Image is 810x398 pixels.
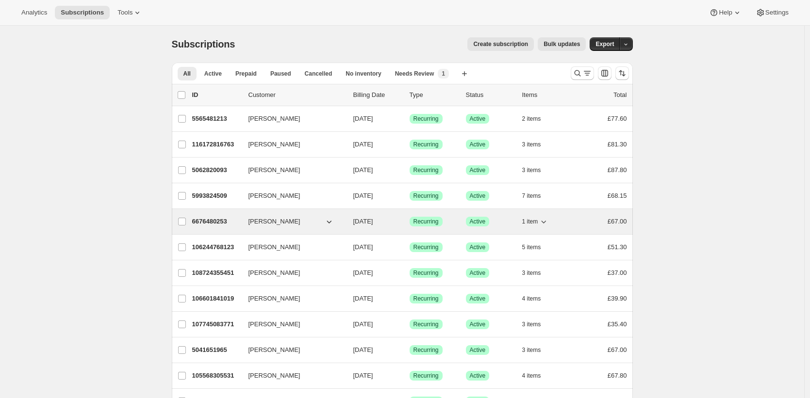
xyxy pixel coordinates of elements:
span: Create subscription [473,40,528,48]
span: £67.00 [608,218,627,225]
p: 106244768123 [192,242,241,252]
span: £67.80 [608,372,627,379]
button: [PERSON_NAME] [243,162,340,178]
p: 6676480253 [192,217,241,226]
button: Create subscription [467,37,534,51]
span: £87.80 [608,166,627,174]
span: [PERSON_NAME] [248,371,300,381]
button: [PERSON_NAME] [243,368,340,383]
span: Needs Review [395,70,434,78]
button: [PERSON_NAME] [243,291,340,306]
span: [DATE] [353,320,373,328]
button: Export [590,37,620,51]
span: Recurring [413,372,439,380]
button: 2 items [522,112,552,126]
p: 106601841019 [192,294,241,303]
div: 116172816763[PERSON_NAME][DATE]SuccessRecurringSuccessActive3 items£81.30 [192,138,627,151]
span: [DATE] [353,192,373,199]
span: Recurring [413,166,439,174]
button: 7 items [522,189,552,203]
span: [PERSON_NAME] [248,345,300,355]
button: Settings [750,6,794,19]
button: [PERSON_NAME] [243,214,340,229]
span: [PERSON_NAME] [248,114,300,124]
span: £77.60 [608,115,627,122]
button: 1 item [522,215,549,228]
span: Active [470,166,486,174]
button: 3 items [522,266,552,280]
span: Recurring [413,320,439,328]
span: Help [719,9,732,16]
button: Help [703,6,747,19]
span: Active [470,346,486,354]
div: 106601841019[PERSON_NAME][DATE]SuccessRecurringSuccessActive4 items£39.90 [192,292,627,305]
p: Customer [248,90,346,100]
span: [PERSON_NAME] [248,217,300,226]
span: Recurring [413,295,439,302]
span: [DATE] [353,141,373,148]
div: 5062820093[PERSON_NAME][DATE]SuccessRecurringSuccessActive3 items£87.80 [192,163,627,177]
p: 116172816763 [192,140,241,149]
span: Active [204,70,222,78]
span: [DATE] [353,166,373,174]
span: Active [470,269,486,277]
button: Subscriptions [55,6,110,19]
div: IDCustomerBilling DateTypeStatusItemsTotal [192,90,627,100]
span: Subscriptions [61,9,104,16]
span: [PERSON_NAME] [248,191,300,201]
span: Active [470,320,486,328]
span: Recurring [413,269,439,277]
span: Active [470,141,486,148]
span: Recurring [413,192,439,200]
span: [DATE] [353,346,373,353]
span: £37.00 [608,269,627,276]
span: Active [470,243,486,251]
span: [PERSON_NAME] [248,140,300,149]
span: Subscriptions [172,39,235,49]
span: £35.40 [608,320,627,328]
span: [DATE] [353,372,373,379]
button: [PERSON_NAME] [243,111,340,127]
span: No inventory [346,70,381,78]
div: 105568305531[PERSON_NAME][DATE]SuccessRecurringSuccessActive4 items£67.80 [192,369,627,382]
button: Create new view [457,67,472,80]
span: Settings [765,9,789,16]
button: 3 items [522,343,552,357]
p: 107745083771 [192,319,241,329]
span: Prepaid [235,70,257,78]
button: 3 items [522,163,552,177]
span: 3 items [522,269,541,277]
button: Sort the results [615,66,629,80]
span: Active [470,295,486,302]
span: All [183,70,191,78]
span: 3 items [522,346,541,354]
span: Tools [117,9,132,16]
button: [PERSON_NAME] [243,317,340,332]
span: £39.90 [608,295,627,302]
button: Customize table column order and visibility [598,66,612,80]
button: 3 items [522,138,552,151]
div: 6676480253[PERSON_NAME][DATE]SuccessRecurringSuccessActive1 item£67.00 [192,215,627,228]
span: Recurring [413,346,439,354]
p: 5041651965 [192,345,241,355]
button: 5 items [522,240,552,254]
p: Status [466,90,514,100]
p: 5565481213 [192,114,241,124]
div: 108724355451[PERSON_NAME][DATE]SuccessRecurringSuccessActive3 items£37.00 [192,266,627,280]
span: 2 items [522,115,541,123]
p: 5062820093 [192,165,241,175]
button: Analytics [16,6,53,19]
span: £67.00 [608,346,627,353]
span: Active [470,218,486,225]
span: 3 items [522,166,541,174]
span: Paused [270,70,291,78]
button: [PERSON_NAME] [243,239,340,255]
button: [PERSON_NAME] [243,342,340,358]
span: 3 items [522,141,541,148]
span: [DATE] [353,295,373,302]
span: 1 item [522,218,538,225]
div: 5565481213[PERSON_NAME][DATE]SuccessRecurringSuccessActive2 items£77.60 [192,112,627,126]
span: 5 items [522,243,541,251]
span: Recurring [413,218,439,225]
span: [PERSON_NAME] [248,319,300,329]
